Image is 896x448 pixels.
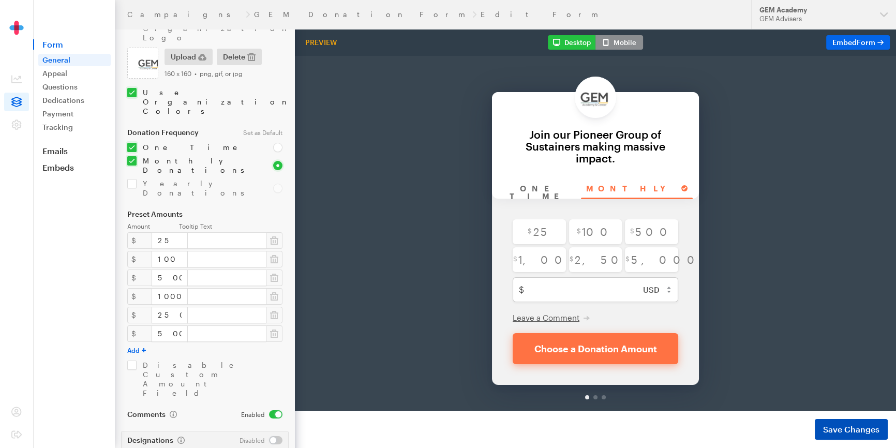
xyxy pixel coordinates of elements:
div: $ [127,232,152,249]
button: Choose a Donation Amount [218,277,383,308]
a: General [38,54,111,66]
div: GEM Academy [759,6,872,14]
button: Mobile [595,35,643,50]
div: Set as Default [237,128,289,137]
label: Preset Amounts [127,210,282,218]
button: Leave a Comment [218,257,295,267]
div: $ [127,325,152,342]
button: Save Changes [815,419,888,440]
div: $ [127,307,152,323]
button: Upload [165,49,213,65]
span: Leave a Comment [218,257,285,266]
div: 5,000 [330,191,383,216]
label: Comments [127,410,177,419]
label: Use Organization Colors [137,88,282,116]
a: Tracking [38,121,111,133]
div: Join our Pioneer Group of Sustainers making massive impact. [207,72,394,108]
button: Add [127,346,146,354]
a: Dedications [38,94,111,107]
a: EmbedForm [826,35,890,50]
div: Preview [301,38,341,47]
div: $ [127,288,152,305]
span: Save Changes [823,423,879,436]
span: Delete [223,51,245,63]
a: Payment [38,108,111,120]
span: Form [33,39,115,50]
button: Delete [217,49,262,65]
div: $ [127,251,152,267]
a: Embeds [33,162,115,173]
div: $ [127,270,152,286]
a: Emails [33,146,115,156]
div: Designations [127,436,227,444]
div: 1,000 [218,191,271,216]
span: Embed [832,38,875,47]
div: 160 x 160 • png, gif, or jpg [165,69,282,78]
div: 2,500 [274,191,327,216]
a: Questions [38,81,111,93]
label: Amount [127,222,179,230]
span: Form [857,38,875,47]
a: GEM Donation Form [254,10,468,19]
label: Tooltip Text [179,222,282,230]
a: Appeal [38,67,111,80]
label: Donation Frequency [127,128,231,137]
div: GEM Advisers [759,14,872,23]
a: Campaigns [127,10,242,19]
span: Upload [171,51,196,63]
